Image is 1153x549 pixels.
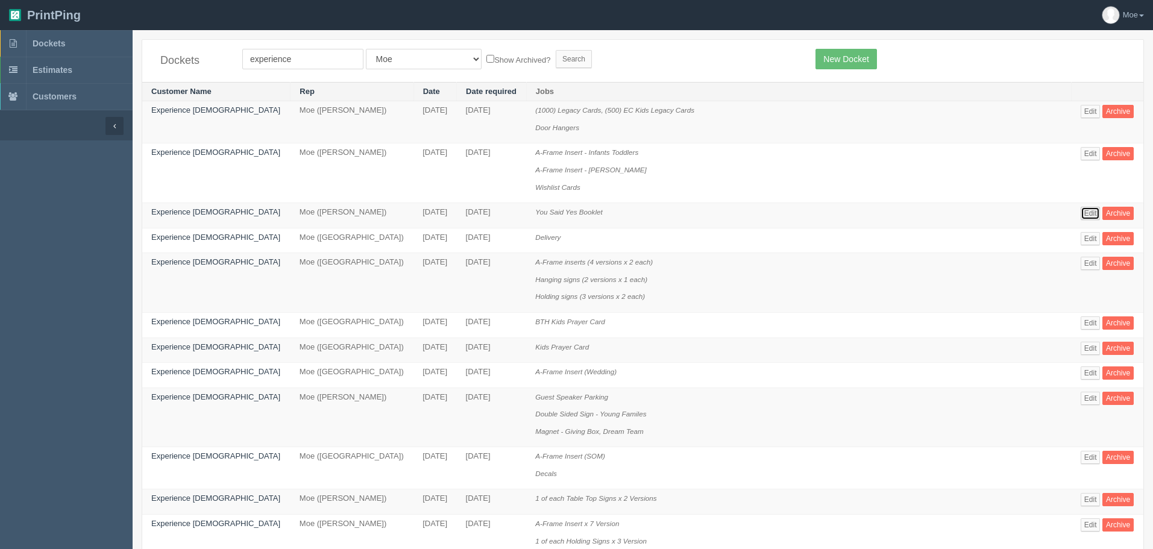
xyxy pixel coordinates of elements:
a: Archive [1102,392,1134,405]
a: Archive [1102,493,1134,506]
td: Moe ([PERSON_NAME]) [291,101,413,143]
a: Experience [DEMOGRAPHIC_DATA] [151,494,280,503]
td: [DATE] [457,253,527,313]
span: Estimates [33,65,72,75]
a: Edit [1081,451,1101,464]
a: Date [423,87,440,96]
i: Decals [535,469,557,477]
td: Moe ([GEOGRAPHIC_DATA]) [291,447,413,489]
td: [DATE] [413,489,456,515]
td: [DATE] [457,228,527,253]
a: Archive [1102,342,1134,355]
td: [DATE] [413,312,456,337]
a: Experience [DEMOGRAPHIC_DATA] [151,148,280,157]
img: logo-3e63b451c926e2ac314895c53de4908e5d424f24456219fb08d385ab2e579770.png [9,9,21,21]
a: Edit [1081,147,1101,160]
td: [DATE] [457,101,527,143]
a: Archive [1102,451,1134,464]
td: Moe ([PERSON_NAME]) [291,489,413,515]
h4: Dockets [160,55,224,67]
a: Edit [1081,392,1101,405]
a: Edit [1081,232,1101,245]
a: Edit [1081,105,1101,118]
td: [DATE] [413,228,456,253]
a: Edit [1081,207,1101,220]
input: Customer Name [242,49,363,69]
i: Magnet - Giving Box, Dream Team [535,427,644,435]
td: Moe ([GEOGRAPHIC_DATA]) [291,337,413,363]
i: Wishlist Cards [535,183,580,191]
i: Delivery [535,233,561,241]
th: Jobs [526,82,1072,101]
a: New Docket [815,49,876,69]
a: Archive [1102,147,1134,160]
td: [DATE] [413,253,456,313]
td: [DATE] [413,447,456,489]
a: Archive [1102,257,1134,270]
i: A-Frame Insert (SOM) [535,452,605,460]
a: Archive [1102,316,1134,330]
a: Experience [DEMOGRAPHIC_DATA] [151,233,280,242]
td: Moe ([PERSON_NAME]) [291,387,413,447]
input: Search [556,50,592,68]
a: Experience [DEMOGRAPHIC_DATA] [151,342,280,351]
span: Dockets [33,39,65,48]
input: Show Archived? [486,55,494,63]
i: Double Sided Sign - Young Familes [535,410,646,418]
a: Date required [466,87,517,96]
a: Edit [1081,257,1101,270]
a: Experience [DEMOGRAPHIC_DATA] [151,257,280,266]
i: A-Frame Insert (Wedding) [535,368,617,375]
i: Guest Speaker Parking [535,393,608,401]
a: Rep [300,87,315,96]
label: Show Archived? [486,52,550,66]
a: Edit [1081,316,1101,330]
td: [DATE] [457,203,527,228]
a: Customer Name [151,87,212,96]
td: [DATE] [413,203,456,228]
a: Edit [1081,342,1101,355]
td: [DATE] [413,337,456,363]
td: [DATE] [413,363,456,388]
td: [DATE] [413,143,456,203]
td: Moe ([GEOGRAPHIC_DATA]) [291,312,413,337]
i: A-Frame inserts (4 versions x 2 each) [535,258,653,266]
td: Moe ([GEOGRAPHIC_DATA]) [291,363,413,388]
a: Experience [DEMOGRAPHIC_DATA] [151,367,280,376]
i: Holding signs (3 versions x 2 each) [535,292,645,300]
td: [DATE] [457,337,527,363]
a: Archive [1102,518,1134,532]
img: avatar_default-7531ab5dedf162e01f1e0bb0964e6a185e93c5c22dfe317fb01d7f8cd2b1632c.jpg [1102,7,1119,24]
td: [DATE] [457,363,527,388]
i: Door Hangers [535,124,579,131]
a: Edit [1081,518,1101,532]
td: [DATE] [457,447,527,489]
a: Edit [1081,493,1101,506]
td: Moe ([PERSON_NAME]) [291,203,413,228]
a: Experience [DEMOGRAPHIC_DATA] [151,105,280,115]
i: BTH Kids Prayer Card [535,318,605,325]
td: Moe ([GEOGRAPHIC_DATA]) [291,228,413,253]
a: Experience [DEMOGRAPHIC_DATA] [151,451,280,460]
td: Moe ([GEOGRAPHIC_DATA]) [291,253,413,313]
td: [DATE] [413,387,456,447]
i: Hanging signs (2 versions x 1 each) [535,275,647,283]
span: Customers [33,92,77,101]
i: 1 of each Holding Signs x 3 Version [535,537,647,545]
a: Experience [DEMOGRAPHIC_DATA] [151,207,280,216]
td: [DATE] [457,143,527,203]
i: 1 of each Table Top Signs x 2 Versions [535,494,656,502]
i: You Said Yes Booklet [535,208,603,216]
a: Experience [DEMOGRAPHIC_DATA] [151,317,280,326]
i: (1000) Legacy Cards, (500) EC Kids Legacy Cards [535,106,694,114]
i: Kids Prayer Card [535,343,589,351]
a: Edit [1081,366,1101,380]
td: [DATE] [457,489,527,515]
a: Archive [1102,232,1134,245]
a: Archive [1102,207,1134,220]
td: Moe ([PERSON_NAME]) [291,143,413,203]
td: [DATE] [457,387,527,447]
i: A-Frame Insert x 7 Version [535,519,619,527]
a: Experience [DEMOGRAPHIC_DATA] [151,519,280,528]
a: Archive [1102,105,1134,118]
